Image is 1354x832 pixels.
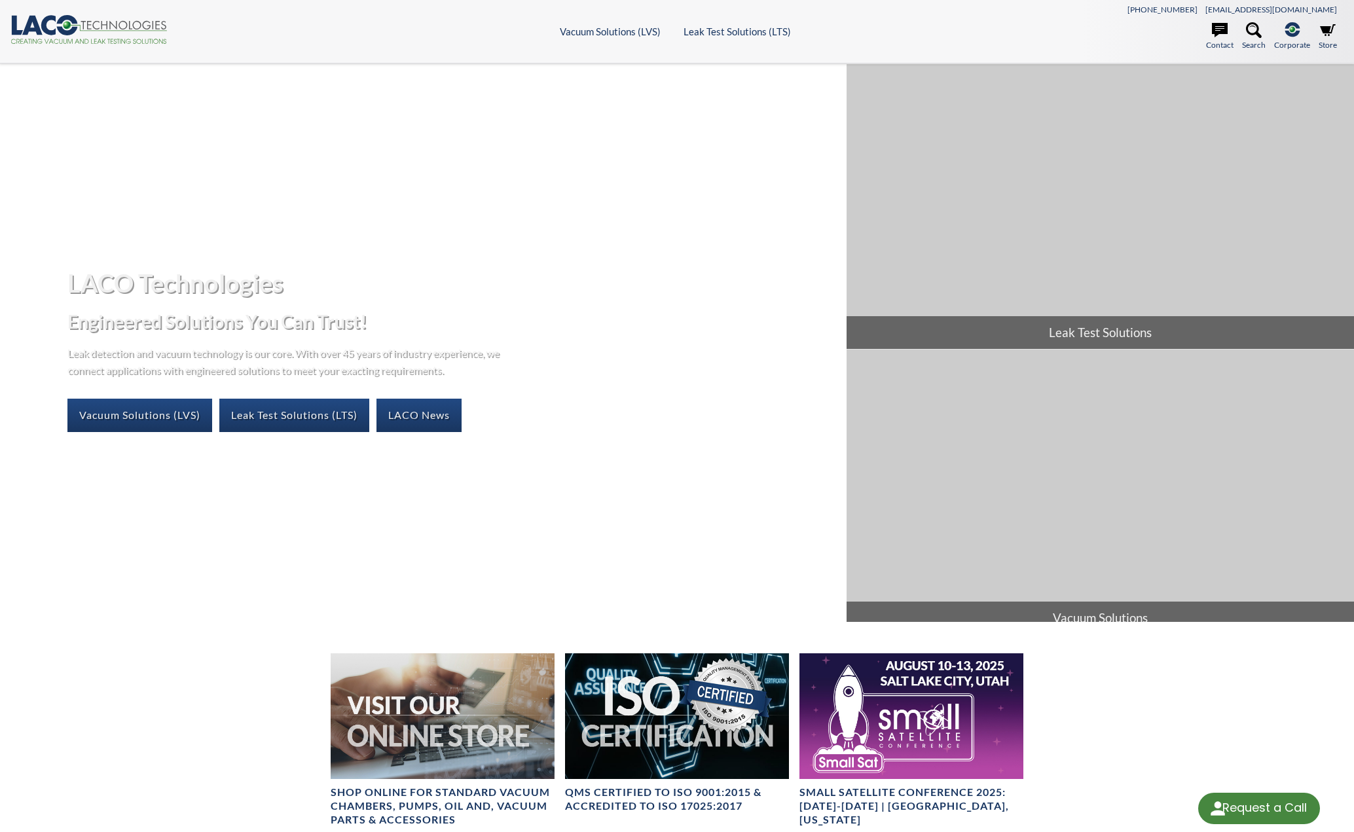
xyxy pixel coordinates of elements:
h4: SHOP ONLINE FOR STANDARD VACUUM CHAMBERS, PUMPS, OIL AND, VACUUM PARTS & ACCESSORIES [331,786,555,826]
a: Store [1319,22,1337,51]
a: Visit Our Online Store headerSHOP ONLINE FOR STANDARD VACUUM CHAMBERS, PUMPS, OIL AND, VACUUM PAR... [331,653,555,827]
a: Vacuum Solutions (LVS) [560,26,661,37]
div: Request a Call [1198,793,1320,824]
div: Request a Call [1222,793,1307,823]
a: [PHONE_NUMBER] [1127,5,1198,14]
a: Leak Test Solutions (LTS) [219,399,369,431]
a: Search [1242,22,1266,51]
a: Small Satellite Conference 2025: August 10-13 | Salt Lake City, UtahSmall Satellite Conference 20... [799,653,1023,827]
a: Contact [1206,22,1234,51]
span: Corporate [1274,39,1310,51]
h1: LACO Technologies [67,267,835,299]
a: Leak Test Solutions (LTS) [684,26,791,37]
img: round button [1207,798,1228,819]
a: LACO News [376,399,462,431]
a: [EMAIL_ADDRESS][DOMAIN_NAME] [1205,5,1337,14]
h4: Small Satellite Conference 2025: [DATE]-[DATE] | [GEOGRAPHIC_DATA], [US_STATE] [799,786,1023,826]
p: Leak detection and vacuum technology is our core. With over 45 years of industry experience, we c... [67,344,506,378]
a: Vacuum Solutions (LVS) [67,399,212,431]
h2: Engineered Solutions You Can Trust! [67,310,835,334]
h4: QMS CERTIFIED to ISO 9001:2015 & Accredited to ISO 17025:2017 [565,786,789,813]
a: ISO Certification headerQMS CERTIFIED to ISO 9001:2015 & Accredited to ISO 17025:2017 [565,653,789,813]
